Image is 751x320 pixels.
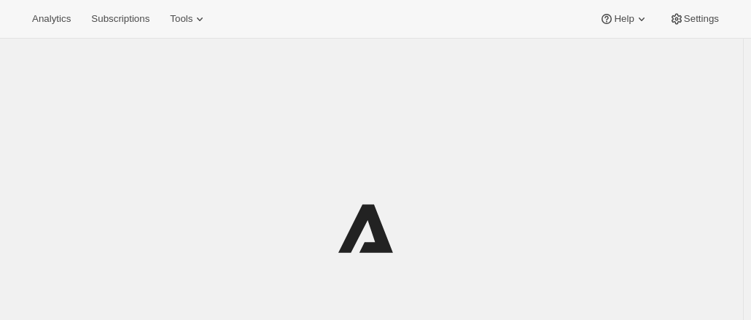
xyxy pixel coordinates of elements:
span: Tools [170,13,192,25]
span: Analytics [32,13,71,25]
button: Subscriptions [82,9,158,29]
button: Settings [661,9,728,29]
span: Subscriptions [91,13,149,25]
button: Tools [161,9,216,29]
button: Analytics [23,9,79,29]
button: Help [591,9,657,29]
span: Help [614,13,634,25]
span: Settings [684,13,719,25]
